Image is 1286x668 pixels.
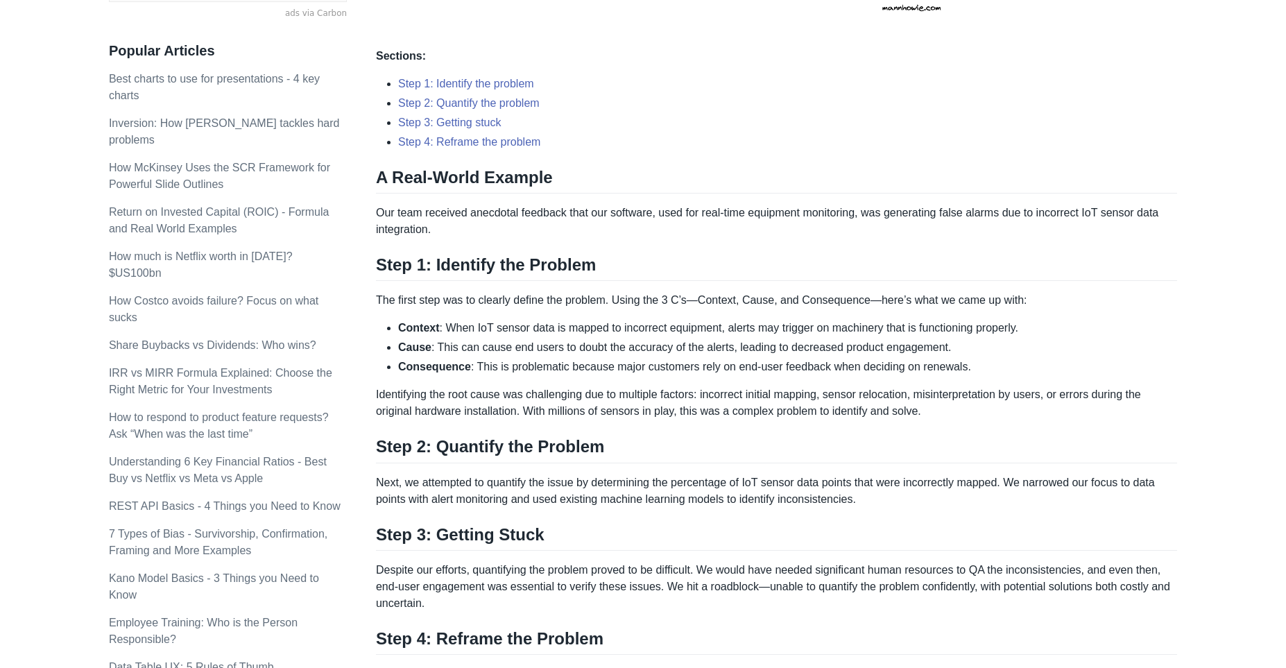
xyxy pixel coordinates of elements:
[109,528,327,556] a: 7 Types of Bias - Survivorship, Confirmation, Framing and More Examples
[109,8,347,20] a: ads via Carbon
[398,97,540,109] a: Step 2: Quantify the problem
[398,341,431,353] strong: Cause
[398,359,1177,375] li: : This is problematic because major customers rely on end-user feedback when deciding on renewals.
[376,562,1177,612] p: Despite our efforts, quantifying the problem proved to be difficult. We would have needed signifi...
[109,456,327,484] a: Understanding 6 Key Financial Ratios - Best Buy vs Netflix vs Meta vs Apple
[109,162,330,190] a: How McKinsey Uses the SCR Framework for Powerful Slide Outlines
[109,206,329,234] a: Return on Invested Capital (ROIC) - Formula and Real World Examples
[398,320,1177,336] li: : When IoT sensor data is mapped to incorrect equipment, alerts may trigger on machinery that is ...
[109,367,332,395] a: IRR vs MIRR Formula Explained: Choose the Right Metric for Your Investments
[376,255,1177,281] h2: Step 1: Identify the Problem
[376,167,1177,194] h2: A Real-World Example
[398,136,540,148] a: Step 4: Reframe the problem
[109,617,298,645] a: Employee Training: Who is the Person Responsible?
[376,628,1177,655] h2: Step 4: Reframe the Problem
[376,524,1177,551] h2: Step 3: Getting Stuck
[376,205,1177,238] p: Our team received anecdotal feedback that our software, used for real-time equipment monitoring, ...
[109,339,316,351] a: Share Buybacks vs Dividends: Who wins?
[109,42,347,60] h3: Popular Articles
[376,50,426,62] strong: Sections:
[398,322,440,334] strong: Context
[398,361,471,372] strong: Consequence
[109,295,318,323] a: How Costco avoids failure? Focus on what sucks
[398,78,534,89] a: Step 1: Identify the problem
[109,411,329,440] a: How to respond to product feature requests? Ask “When was the last time”
[109,117,340,146] a: Inversion: How [PERSON_NAME] tackles hard problems
[376,436,1177,463] h2: Step 2: Quantify the Problem
[376,474,1177,508] p: Next, we attempted to quantify the issue by determining the percentage of IoT sensor data points ...
[109,572,319,601] a: Kano Model Basics - 3 Things you Need to Know
[376,292,1177,309] p: The first step was to clearly define the problem. Using the 3 C’s—Context, Cause, and Consequence...
[376,386,1177,420] p: Identifying the root cause was challenging due to multiple factors: incorrect initial mapping, se...
[398,339,1177,356] li: : This can cause end users to doubt the accuracy of the alerts, leading to decreased product enga...
[109,500,341,512] a: REST API Basics - 4 Things you Need to Know
[109,250,293,279] a: How much is Netflix worth in [DATE]? $US100bn
[109,73,320,101] a: Best charts to use for presentations - 4 key charts
[398,117,501,128] a: Step 3: Getting stuck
